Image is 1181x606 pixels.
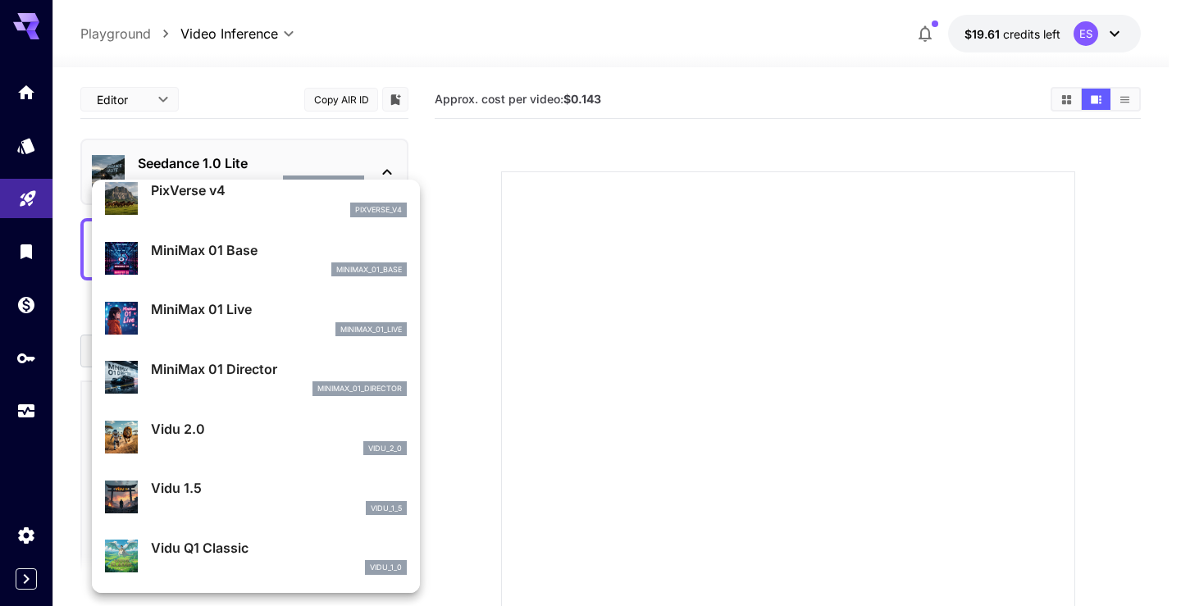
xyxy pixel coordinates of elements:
p: Vidu Q1 Classic [151,538,407,558]
p: vidu_2_0 [368,443,402,454]
p: Vidu 1.5 [151,478,407,498]
div: MiniMax 01 Directorminimax_01_director [105,353,407,403]
div: PixVerse v4pixverse_v4 [105,174,407,224]
p: minimax_01_base [336,264,402,276]
div: MiniMax 01 Baseminimax_01_base [105,234,407,284]
p: Vidu 2.0 [151,419,407,439]
p: PixVerse v4 [151,180,407,200]
p: minimax_01_live [340,324,402,335]
div: Vidu 2.0vidu_2_0 [105,412,407,462]
div: Vidu Q1 Classicvidu_1_0 [105,531,407,581]
p: pixverse_v4 [355,204,402,216]
div: MiniMax 01 Liveminimax_01_live [105,293,407,343]
div: Vidu 1.5vidu_1_5 [105,472,407,522]
p: MiniMax 01 Live [151,299,407,319]
p: vidu_1_5 [371,503,402,514]
p: minimax_01_director [317,383,402,394]
p: MiniMax 01 Director [151,359,407,379]
p: vidu_1_0 [370,562,402,573]
p: MiniMax 01 Base [151,240,407,260]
